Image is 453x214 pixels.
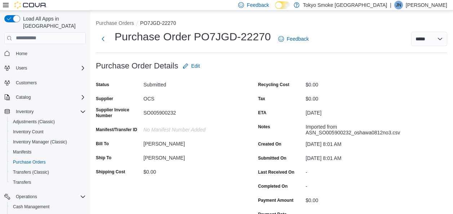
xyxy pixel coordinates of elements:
[258,96,265,102] label: Tax
[275,32,312,46] a: Feedback
[96,20,134,26] button: Purchase Orders
[13,107,86,116] span: Inventory
[10,158,49,166] a: Purchase Orders
[287,35,309,43] span: Feedback
[258,169,294,175] label: Last Received On
[96,32,110,46] button: Next
[10,148,34,156] a: Manifests
[306,195,402,203] div: $0.00
[13,93,34,102] button: Catalog
[390,1,391,9] p: |
[1,77,89,88] button: Customers
[394,1,403,9] div: Jesse Neira
[13,64,30,72] button: Users
[306,79,402,88] div: $0.00
[96,96,113,102] label: Supplier
[13,179,31,185] span: Transfers
[10,128,46,136] a: Inventory Count
[10,202,86,211] span: Cash Management
[115,30,271,44] h1: Purchase Order PO7JGD-22270
[13,139,67,145] span: Inventory Manager (Classic)
[13,159,46,165] span: Purchase Orders
[306,107,402,116] div: [DATE]
[7,117,89,127] button: Adjustments (Classic)
[258,110,266,116] label: ETA
[13,78,86,87] span: Customers
[306,166,402,175] div: -
[10,138,70,146] a: Inventory Manager (Classic)
[1,92,89,102] button: Catalog
[10,117,86,126] span: Adjustments (Classic)
[143,138,240,147] div: [PERSON_NAME]
[13,79,40,87] a: Customers
[13,107,36,116] button: Inventory
[303,1,387,9] p: Tokyo Smoke [GEOGRAPHIC_DATA]
[7,157,89,167] button: Purchase Orders
[258,155,287,161] label: Submitted On
[143,124,240,133] div: No Manifest Number added
[1,48,89,59] button: Home
[13,49,86,58] span: Home
[7,202,89,212] button: Cash Management
[10,178,86,187] span: Transfers
[10,148,86,156] span: Manifests
[96,82,109,88] label: Status
[16,109,34,115] span: Inventory
[247,1,269,9] span: Feedback
[7,167,89,177] button: Transfers (Classic)
[7,137,89,147] button: Inventory Manager (Classic)
[13,129,44,135] span: Inventory Count
[306,152,402,161] div: [DATE] 8:01 AM
[13,49,30,58] a: Home
[16,194,37,200] span: Operations
[14,1,47,9] img: Cova
[306,180,402,189] div: -
[96,141,109,147] label: Bill To
[10,158,86,166] span: Purchase Orders
[96,19,447,28] nav: An example of EuiBreadcrumbs
[96,107,141,119] label: Supplier Invoice Number
[10,168,86,177] span: Transfers (Classic)
[258,183,288,189] label: Completed On
[1,63,89,73] button: Users
[1,192,89,202] button: Operations
[275,1,290,9] input: Dark Mode
[396,1,401,9] span: JN
[10,117,58,126] a: Adjustments (Classic)
[96,127,137,133] label: Manifest/Transfer ID
[96,62,178,70] h3: Purchase Order Details
[143,93,240,102] div: OCS
[7,177,89,187] button: Transfers
[13,149,31,155] span: Manifests
[258,124,270,130] label: Notes
[10,168,52,177] a: Transfers (Classic)
[7,127,89,137] button: Inventory Count
[306,138,402,147] div: [DATE] 8:01 AM
[143,152,240,161] div: [PERSON_NAME]
[306,93,402,102] div: $0.00
[7,147,89,157] button: Manifests
[143,166,240,175] div: $0.00
[10,202,52,211] a: Cash Management
[10,128,86,136] span: Inventory Count
[16,80,37,86] span: Customers
[13,192,86,201] span: Operations
[191,62,200,70] span: Edit
[258,197,293,203] label: Payment Amount
[13,169,49,175] span: Transfers (Classic)
[13,192,40,201] button: Operations
[13,93,86,102] span: Catalog
[16,51,27,57] span: Home
[13,119,55,125] span: Adjustments (Classic)
[13,64,86,72] span: Users
[306,121,402,135] div: Imported from ASN_SO005900232_oshawa0812no3.csv
[143,107,240,116] div: SO005900232
[20,15,86,30] span: Load All Apps in [GEOGRAPHIC_DATA]
[10,178,34,187] a: Transfers
[16,65,27,71] span: Users
[258,82,289,88] label: Recycling Cost
[143,79,240,88] div: Submitted
[180,59,203,73] button: Edit
[96,155,111,161] label: Ship To
[16,94,31,100] span: Catalog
